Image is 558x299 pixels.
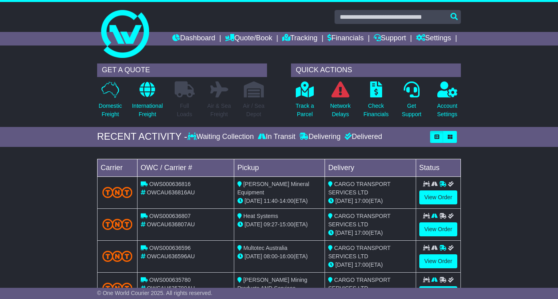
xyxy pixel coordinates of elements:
[436,81,458,123] a: AccountSettings
[97,159,137,176] td: Carrier
[279,253,293,259] span: 16:00
[98,81,122,123] a: DomesticFreight
[325,159,416,176] td: Delivery
[279,221,293,228] span: 15:00
[97,63,267,77] div: GET A QUOTE
[328,277,391,291] span: CARGO TRANSPORT SERVICES LTD
[149,213,191,219] span: OWS000636807
[132,81,163,123] a: InternationalFreight
[149,277,191,283] span: OWS000635780
[147,285,195,291] span: OWCAU635780AU
[355,230,369,236] span: 17:00
[401,81,422,123] a: GetSupport
[363,102,389,119] p: Check Financials
[330,102,351,119] p: Network Delays
[279,198,293,204] span: 14:00
[102,187,132,198] img: TNT_Domestic.png
[132,102,163,119] p: International Freight
[282,32,317,46] a: Tracking
[97,131,187,143] div: RECENT ACTIVITY -
[172,32,215,46] a: Dashboard
[256,133,297,141] div: In Transit
[416,32,451,46] a: Settings
[335,198,353,204] span: [DATE]
[295,102,314,119] p: Track a Parcel
[295,81,314,123] a: Track aParcel
[245,198,262,204] span: [DATE]
[374,32,406,46] a: Support
[237,277,307,291] span: [PERSON_NAME] Mining Products AND Services
[328,197,412,205] div: (ETA)
[355,198,369,204] span: 17:00
[264,221,278,228] span: 09:27
[416,159,461,176] td: Status
[102,219,132,230] img: TNT_Domestic.png
[419,254,458,268] a: View Order
[243,102,265,119] p: Air / Sea Depot
[147,221,195,228] span: OWCAU636807AU
[335,261,353,268] span: [DATE]
[355,261,369,268] span: 17:00
[99,102,122,119] p: Domestic Freight
[97,290,213,296] span: © One World Courier 2025. All rights reserved.
[335,230,353,236] span: [DATE]
[147,253,195,259] span: OWCAU636596AU
[137,159,234,176] td: OWC / Carrier #
[237,197,321,205] div: - (ETA)
[328,261,412,269] div: (ETA)
[264,198,278,204] span: 11:40
[328,245,391,259] span: CARGO TRANSPORT SERVICES LTD
[297,133,343,141] div: Delivering
[234,159,325,176] td: Pickup
[419,222,458,236] a: View Order
[243,213,278,219] span: Heat Systems
[328,229,412,237] div: (ETA)
[237,220,321,229] div: - (ETA)
[149,245,191,251] span: OWS000636596
[102,283,132,293] img: TNT_Domestic.png
[237,181,309,196] span: [PERSON_NAME] Mineral Equipment
[149,181,191,187] span: OWS000636816
[328,213,391,228] span: CARGO TRANSPORT SERVICES LTD
[328,181,391,196] span: CARGO TRANSPORT SERVICES LTD
[245,221,262,228] span: [DATE]
[147,189,195,196] span: OWCAU636816AU
[343,133,382,141] div: Delivered
[207,102,231,119] p: Air & Sea Freight
[225,32,272,46] a: Quote/Book
[175,102,195,119] p: Full Loads
[437,102,457,119] p: Account Settings
[330,81,351,123] a: NetworkDelays
[243,245,288,251] span: Multotec Australia
[264,253,278,259] span: 08:00
[402,102,421,119] p: Get Support
[245,253,262,259] span: [DATE]
[363,81,389,123] a: CheckFinancials
[237,252,321,261] div: - (ETA)
[327,32,364,46] a: Financials
[419,190,458,204] a: View Order
[187,133,256,141] div: Waiting Collection
[291,63,461,77] div: QUICK ACTIONS
[102,251,132,261] img: TNT_Domestic.png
